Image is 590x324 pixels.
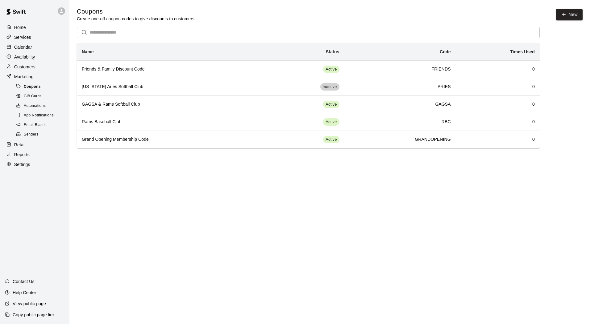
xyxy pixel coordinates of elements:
[510,49,535,54] b: Times Used
[15,102,67,110] div: Automations
[24,112,54,119] span: App Notifications
[15,130,67,139] div: Senders
[5,23,64,32] a: Home
[24,93,42,99] span: Gift Cards
[5,160,64,169] a: Settings
[14,34,31,40] p: Services
[5,72,64,81] a: Marketing
[349,136,451,143] h6: GRANDOPENING
[82,49,94,54] b: Name
[82,101,259,108] h6: GAGSA & Rams Softball Club
[15,111,67,120] div: App Notifications
[323,102,339,107] span: Active
[349,119,451,125] h6: RBC
[5,150,64,159] a: Reports
[5,140,64,149] a: Retail
[77,43,540,148] table: simple table
[24,103,46,109] span: Automations
[5,43,64,52] a: Calendar
[461,136,535,143] h6: 0
[82,136,259,143] h6: Grand Opening Membership Code
[440,49,451,54] b: Code
[15,111,69,120] a: App Notifications
[14,74,34,80] p: Marketing
[5,62,64,71] a: Customers
[349,101,451,108] h6: GAGSA
[15,120,69,130] a: Email Blasts
[5,52,64,62] a: Availability
[14,152,30,158] p: Reports
[461,83,535,90] h6: 0
[15,82,69,91] a: Coupons
[15,83,67,91] div: Coupons
[82,66,259,73] h6: Friends & Family Discount Code
[14,44,32,50] p: Calendar
[461,66,535,73] h6: 0
[24,84,41,90] span: Coupons
[14,54,35,60] p: Availability
[349,66,451,73] h6: FRIENDS
[323,119,339,125] span: Active
[5,33,64,42] a: Services
[82,83,259,90] h6: [US_STATE] Aries Softball Club
[15,121,67,129] div: Email Blasts
[14,142,26,148] p: Retail
[13,312,55,318] p: Copy public page link
[24,132,39,138] span: Senders
[323,67,339,72] span: Active
[14,161,30,168] p: Settings
[15,91,69,101] a: Gift Cards
[13,278,35,285] p: Contact Us
[326,49,339,54] b: Status
[77,7,194,16] h5: Coupons
[349,83,451,90] h6: ARIES
[13,290,36,296] p: Help Center
[323,137,339,143] span: Active
[15,130,69,140] a: Senders
[320,84,339,90] span: Inactive
[15,92,67,101] div: Gift Cards
[77,16,194,22] p: Create one-off coupon codes to give discounts to customers
[14,64,35,70] p: Customers
[556,9,583,20] button: New
[24,122,46,128] span: Email Blasts
[82,119,259,125] h6: Rams Baseball Club
[15,101,69,111] a: Automations
[13,301,46,307] p: View public page
[14,24,26,30] p: Home
[461,101,535,108] h6: 0
[461,119,535,125] h6: 0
